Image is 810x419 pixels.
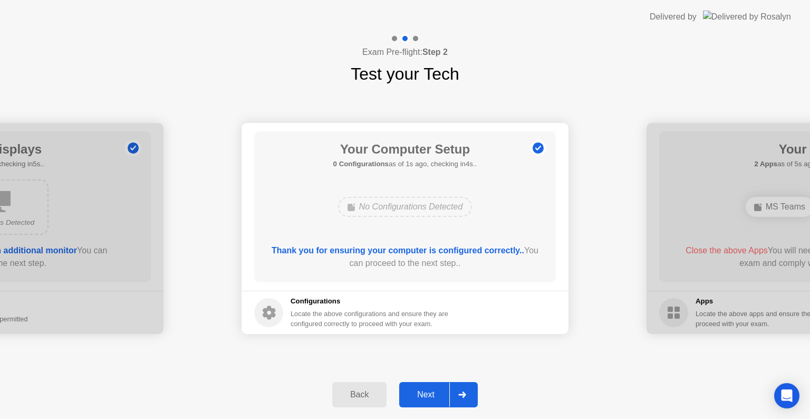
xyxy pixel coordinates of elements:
img: Delivered by Rosalyn [703,11,791,23]
div: No Configurations Detected [338,197,472,217]
div: Back [335,390,383,399]
h5: as of 1s ago, checking in4s.. [333,159,477,169]
h4: Exam Pre-flight: [362,46,448,59]
div: Delivered by [650,11,697,23]
div: Open Intercom Messenger [774,383,799,408]
button: Next [399,382,478,407]
div: You can proceed to the next step.. [269,244,541,270]
h1: Test your Tech [351,61,459,87]
div: Next [402,390,449,399]
b: 0 Configurations [333,160,389,168]
div: Locate the above configurations and ensure they are configured correctly to proceed with your exam. [291,309,450,329]
b: Step 2 [422,47,448,56]
b: Thank you for ensuring your computer is configured correctly.. [272,246,524,255]
h1: Your Computer Setup [333,140,477,159]
h5: Configurations [291,296,450,307]
button: Back [332,382,387,407]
